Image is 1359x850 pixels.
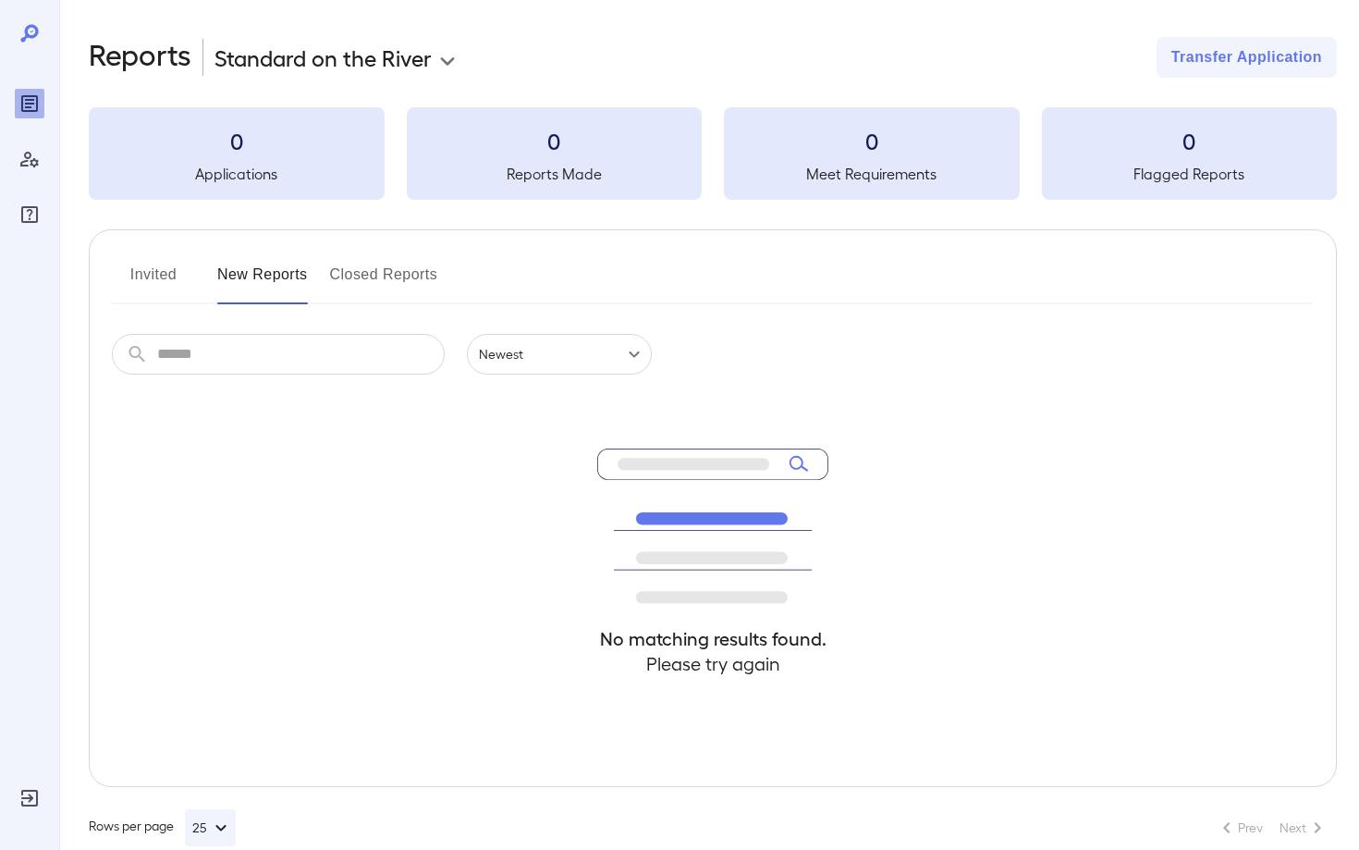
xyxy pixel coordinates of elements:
div: Log Out [15,783,44,813]
button: Transfer Application [1157,37,1337,78]
div: Newest [467,334,652,375]
summary: 0Applications0Reports Made0Meet Requirements0Flagged Reports [89,107,1337,200]
h3: 0 [724,126,1020,155]
h4: No matching results found. [597,626,828,651]
h5: Flagged Reports [1042,163,1338,185]
div: Rows per page [89,809,236,846]
h2: Reports [89,37,191,78]
h4: Please try again [597,651,828,676]
h5: Applications [89,163,385,185]
div: FAQ [15,200,44,229]
button: Invited [112,260,195,304]
h5: Reports Made [407,163,703,185]
h3: 0 [1042,126,1338,155]
button: 25 [185,809,236,846]
div: Manage Users [15,144,44,174]
div: Reports [15,89,44,118]
h5: Meet Requirements [724,163,1020,185]
button: Closed Reports [330,260,438,304]
p: Standard on the River [214,43,432,72]
h3: 0 [407,126,703,155]
button: New Reports [217,260,308,304]
nav: pagination navigation [1207,813,1337,843]
h3: 0 [89,126,385,155]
